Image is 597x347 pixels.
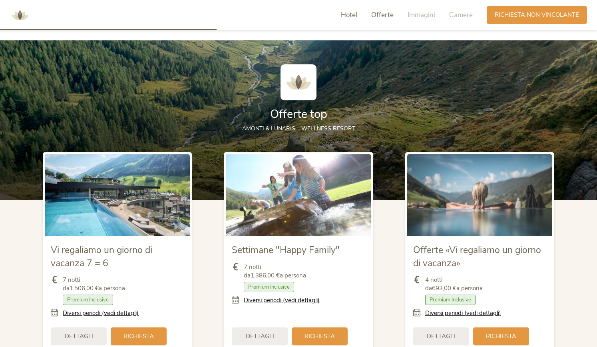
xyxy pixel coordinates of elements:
span: Immagini [408,10,435,20]
b: 693,00 € [432,284,456,292]
span: Offerte «Vi regaliamo un giorno di vacanza» [413,244,541,269]
img: Settimane "Happy Family" [226,154,371,236]
span: Premium Inclusive [425,295,476,305]
span: AMONTI & LUNARIS – wellness resort [242,125,355,132]
span: Premium Inclusive [244,282,294,292]
span: Offerte [371,10,394,20]
span: Premium Inclusive [63,295,113,305]
span: Vi regaliamo un giorno di vacanza 7 = 6 [51,244,152,269]
span: Richiesta [123,332,154,341]
span: Dettagli [65,332,93,341]
img: AMONTI & LUNARIS Wellnessresort [8,3,32,27]
a: AMONTI & LUNARIS Wellnessresort [8,12,32,18]
span: Dettagli [246,332,274,341]
span: Offerte top [270,106,327,122]
span: Dettagli [427,332,455,341]
a: Diversi periodi (vedi dettagli) [425,309,501,317]
img: Offerte «Vi regaliamo un giorno di vacanza» [407,154,552,236]
span: 4 notti da a persona [425,276,483,293]
a: Diversi periodi (vedi dettagli) [244,296,320,305]
span: Camere [449,10,473,20]
span: 7 notti da a persona [63,276,125,293]
span: Richiesta [304,332,335,341]
b: 1.386,00 € [251,271,280,279]
span: Richiesta non vincolante [495,11,579,19]
img: AMONTI & LUNARIS Wellnessresort [281,64,316,100]
span: Hotel [341,10,357,20]
span: 7 notti da a persona [244,263,306,280]
a: Diversi periodi (vedi dettagli) [63,309,139,317]
b: 1.506,00 € [70,284,99,292]
span: Settimane "Happy Family" [232,244,340,256]
img: Vi regaliamo un giorno di vacanza 7 = 6 [45,154,190,236]
span: Richiesta [486,332,516,341]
